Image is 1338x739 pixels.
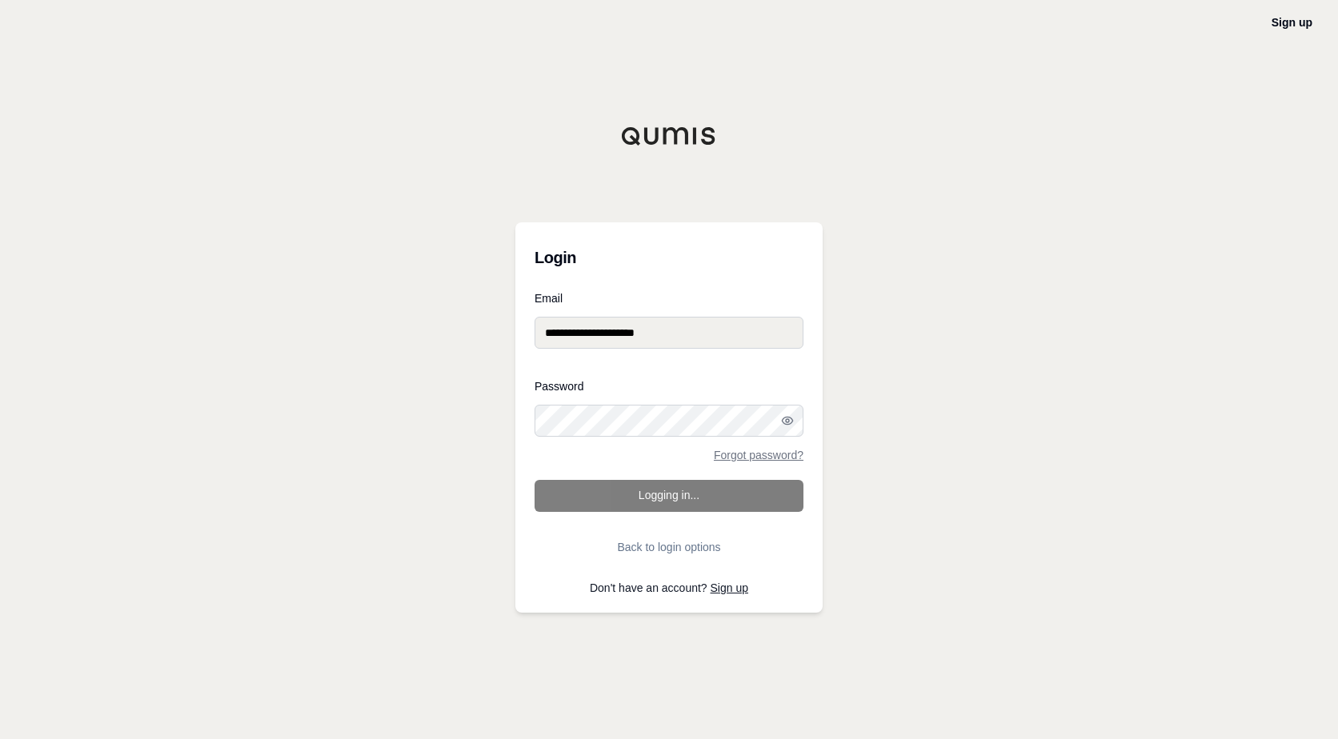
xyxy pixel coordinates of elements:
[535,381,803,392] label: Password
[621,126,717,146] img: Qumis
[535,242,803,274] h3: Login
[714,449,803,461] a: Forgot password?
[1272,16,1312,29] a: Sign up
[535,531,803,563] button: Back to login options
[535,293,803,304] label: Email
[711,581,748,594] a: Sign up
[535,582,803,593] p: Don't have an account?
